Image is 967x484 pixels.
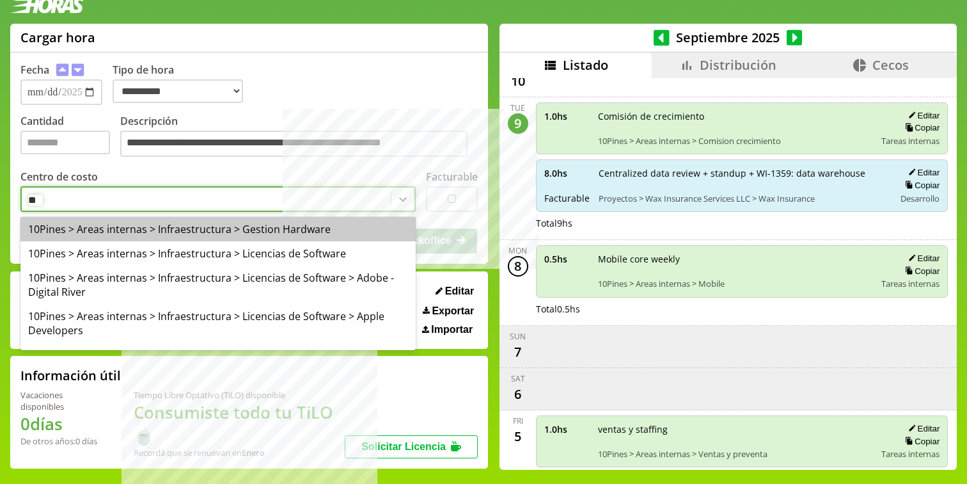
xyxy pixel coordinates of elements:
[20,217,416,241] div: 10Pines > Areas internas > Infraestructura > Gestion Hardware
[508,71,528,92] div: 10
[510,102,525,113] div: Tue
[700,56,776,74] span: Distribución
[901,180,939,191] button: Copiar
[20,389,103,412] div: Vacaciones disponibles
[113,79,243,103] select: Tipo de hora
[508,113,528,134] div: 9
[20,131,110,154] input: Cantidad
[544,110,589,122] span: 1.0 hs
[904,110,939,121] button: Editar
[431,324,473,335] span: Importar
[134,401,345,447] h1: Consumiste todo tu TiLO 🍵
[536,303,948,315] div: Total 0.5 hs
[901,266,939,277] button: Copiar
[904,423,939,434] button: Editar
[901,436,939,447] button: Copiar
[904,253,939,264] button: Editar
[432,305,474,317] span: Exportar
[544,253,589,265] span: 0.5 hs
[426,170,478,184] label: Facturable
[881,448,939,460] span: Tareas internas
[20,63,49,77] label: Fecha
[872,56,909,74] span: Cecos
[120,114,478,161] label: Descripción
[20,367,121,384] h2: Información útil
[508,384,528,405] div: 6
[598,110,873,122] span: Comisión de crecimiento
[499,78,957,468] div: scrollable content
[544,192,590,204] span: Facturable
[900,193,939,204] span: Desarrollo
[113,63,253,105] label: Tipo de hora
[20,266,416,304] div: 10Pines > Areas internas > Infraestructura > Licencias de Software > Adobe - Digital River
[361,441,446,452] span: Solicitar Licencia
[510,331,526,342] div: Sun
[513,415,523,426] div: Fri
[904,167,939,178] button: Editar
[544,167,590,179] span: 8.0 hs
[345,435,478,458] button: Solicitar Licencia
[20,241,416,266] div: 10Pines > Areas internas > Infraestructura > Licencias de Software
[598,135,873,147] span: 10Pines > Areas internas > Comision crecimiento
[901,122,939,133] button: Copiar
[881,135,939,147] span: Tareas internas
[544,423,589,435] span: 1.0 hs
[20,114,120,161] label: Cantidad
[20,435,103,447] div: De otros años: 0 días
[20,170,98,184] label: Centro de costo
[20,412,103,435] h1: 0 días
[598,448,873,460] span: 10Pines > Areas internas > Ventas y preventa
[134,389,345,401] div: Tiempo Libre Optativo (TiLO) disponible
[599,167,886,179] span: Centralized data review + standup + WI-1359: data warehouse
[508,245,527,256] div: Mon
[242,447,265,458] b: Enero
[508,426,528,447] div: 5
[445,286,474,297] span: Editar
[598,253,873,265] span: Mobile core weekly
[20,304,416,343] div: 10Pines > Areas internas > Infraestructura > Licencias de Software > Apple Developers
[536,217,948,229] div: Total 9 hs
[670,29,787,46] span: Septiembre 2025
[881,278,939,289] span: Tareas internas
[432,285,478,298] button: Editar
[508,256,528,277] div: 8
[134,447,345,458] div: Recordá que se renuevan en
[599,193,886,204] span: Proyectos > Wax Insurance Services LLC > Wax Insurance
[20,343,416,367] div: 10Pines > Areas internas > Infraestructura > Licencias de Software > Bitwarden
[120,131,468,157] textarea: Descripción
[419,305,478,318] button: Exportar
[508,342,528,362] div: 7
[563,56,608,74] span: Listado
[598,278,873,289] span: 10Pines > Areas internas > Mobile
[511,373,525,384] div: Sat
[20,29,95,46] h1: Cargar hora
[598,423,873,435] span: ventas y staffing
